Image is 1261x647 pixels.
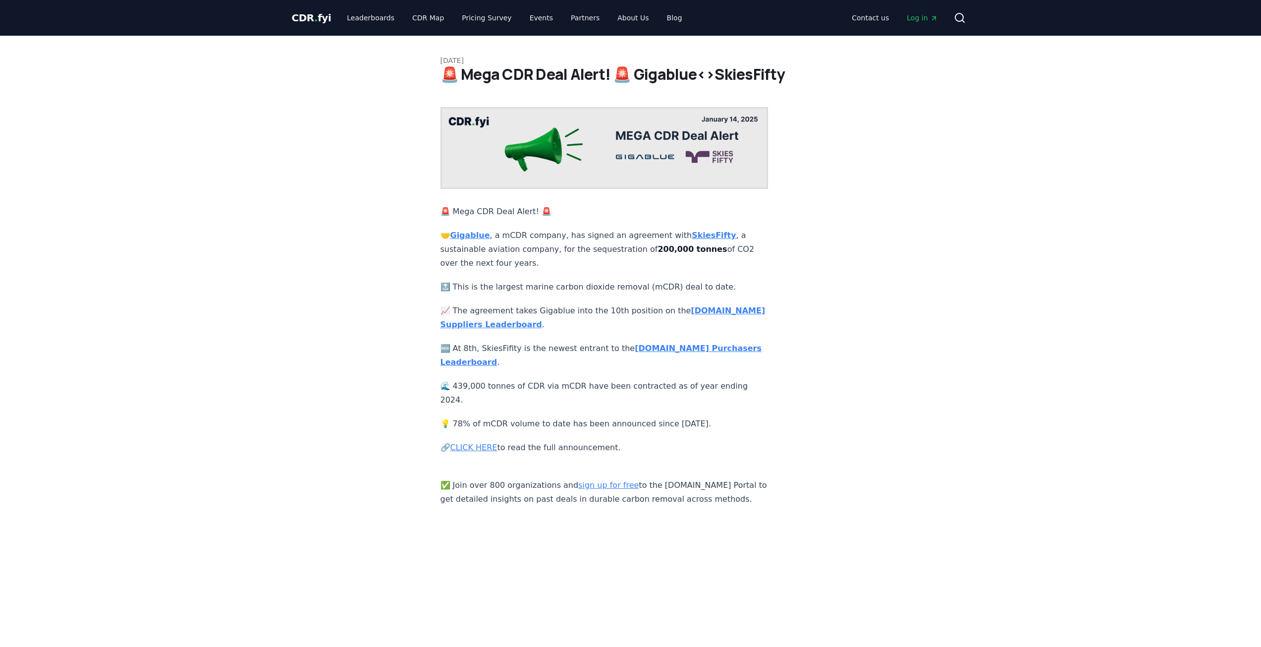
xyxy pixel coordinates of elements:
p: 📈 The agreement takes Gigablue into the 10th position on the . [440,304,768,332]
nav: Main [339,9,690,27]
a: Pricing Survey [454,9,519,27]
span: . [314,12,318,24]
p: 🌊 439,000 tonnes of CDR via mCDR have been contracted as of year ending 2024. [440,379,768,407]
a: SkiesFifty [692,231,736,240]
a: Leaderboards [339,9,402,27]
a: Contact us [844,9,897,27]
img: blog post image [440,107,768,189]
h1: 🚨 Mega CDR Deal Alert! 🚨 Gigablue<>SkiesFifty [440,65,821,83]
a: sign up for free [578,480,639,490]
a: CDR.fyi [292,11,331,25]
p: 💡 78% of mCDR volume to date has been announced since [DATE]. [440,417,768,431]
a: CDR Map [404,9,452,27]
p: [DATE] [440,56,821,65]
p: 🆕 At 8th, SkiesFifity is the newest entrant to the . [440,342,768,369]
a: Events [522,9,561,27]
p: 🚨 Mega CDR Deal Alert! 🚨 [440,205,768,219]
a: About Us [609,9,657,27]
span: CDR fyi [292,12,331,24]
p: 🤝 , a mCDR company, has signed an agreement with , a sustainable aviation company, for the seques... [440,229,768,270]
a: CLICK HERE [450,443,497,452]
a: Gigablue [450,231,490,240]
a: Partners [563,9,607,27]
p: 🔝 This is the largest marine carbon dioxide removal (mCDR) deal to date. [440,280,768,294]
a: Blog [659,9,690,27]
p: ✅ Join over 800 organizations and to the [DOMAIN_NAME] Portal to get detailed insights on past de... [440,465,768,506]
nav: Main [844,9,945,27]
strong: 200,000 tonnes [658,244,727,254]
p: 🔗 to read the full announcement. [440,441,768,455]
a: Log in [899,9,945,27]
span: Log in [907,13,937,23]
